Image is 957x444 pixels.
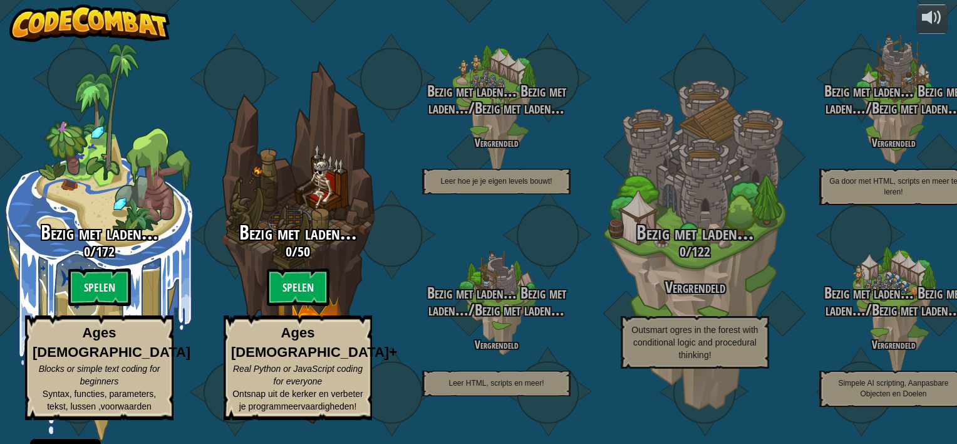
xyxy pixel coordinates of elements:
[39,364,160,386] span: Blocks or simple text coding for beginners
[824,282,914,304] span: Bezig met laden...
[440,177,552,186] span: Leer hoe je je eigen levels bouwt!
[596,279,794,296] h3: Vergrendeld
[397,285,596,319] h3: /
[631,325,758,360] span: Outsmart ogres in the forest with conditional logic and procedural thinking!
[43,389,156,411] span: Syntax, functies, parameters, tekst, lussen ,voorwaarden
[397,3,596,202] div: Complete previous world to unlock
[41,219,158,246] span: Bezig met laden...
[397,205,596,404] div: Complete previous world to unlock
[397,137,596,149] h4: Vergrendeld
[448,379,544,388] span: Leer HTML, scripts en meer!
[397,83,596,117] h3: /
[838,379,948,398] span: Simpele AI scripting, Aanpasbare Objecten en Doelen
[199,244,397,259] h3: /
[428,282,566,320] span: Bezig met laden...
[596,43,794,441] div: Complete previous world to unlock
[84,242,90,261] span: 0
[397,339,596,351] h4: Vergrendeld
[68,268,131,306] btn: Spelen
[427,282,517,304] span: Bezig met laden...
[427,80,517,102] span: Bezig met laden...
[9,4,170,42] img: CodeCombat - Learn how to code by playing a game
[680,242,686,261] span: 0
[297,242,310,261] span: 50
[691,242,710,261] span: 122
[824,80,914,102] span: Bezig met laden...
[232,389,363,411] span: Ontsnap uit de kerker en verbeter je programmeervaardigheden!
[916,4,948,34] button: Volume aanpassen
[199,43,397,441] div: Complete previous world to unlock
[636,219,754,246] span: Bezig met laden...
[475,299,564,320] span: Bezig met laden...
[33,325,190,360] strong: Ages [DEMOGRAPHIC_DATA]
[231,325,397,360] strong: Ages [DEMOGRAPHIC_DATA]+
[428,80,566,119] span: Bezig met laden...
[96,242,115,261] span: 172
[267,268,329,306] btn: Spelen
[233,364,363,386] span: Real Python or JavaScript coding for everyone
[475,97,564,119] span: Bezig met laden...
[286,242,292,261] span: 0
[596,244,794,259] h3: /
[239,219,357,246] span: Bezig met laden...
